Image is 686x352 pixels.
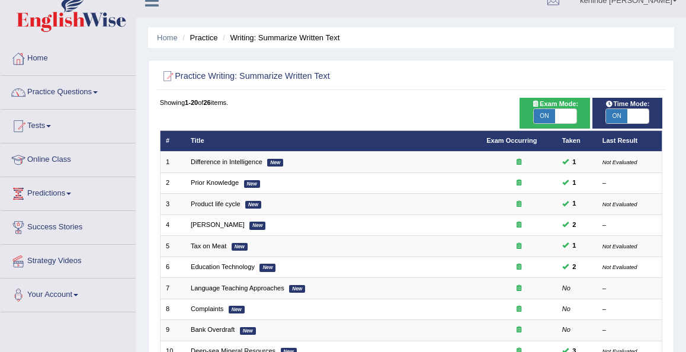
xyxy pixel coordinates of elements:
em: New [267,159,283,167]
div: Exam occurring question [486,220,551,230]
span: You can still take this question [569,220,580,231]
em: New [245,201,261,209]
td: 8 [160,299,185,319]
em: No [562,284,570,292]
span: ON [534,109,555,123]
div: Exam occurring question [486,178,551,188]
div: Exam occurring question [486,305,551,314]
a: Product life cycle [191,200,241,207]
em: New [240,327,256,335]
a: Practice Questions [1,76,136,105]
a: Strategy Videos [1,245,136,274]
th: # [160,130,185,151]
a: Home [1,42,136,72]
div: – [602,305,656,314]
a: Difference in Intelligence [191,158,262,165]
em: No [562,305,570,312]
div: – [602,284,656,293]
a: Education Technology [191,263,255,270]
span: You can still take this question [569,199,580,209]
div: Exam occurring question [486,242,551,251]
li: Practice [179,32,217,43]
td: 5 [160,236,185,257]
th: Title [185,130,481,151]
div: Exam occurring question [486,284,551,293]
td: 4 [160,215,185,235]
em: New [289,285,305,293]
h2: Practice Writing: Summarize Written Text [160,69,472,84]
a: Your Account [1,279,136,308]
b: 26 [203,99,210,106]
span: You can still take this question [569,178,580,188]
td: 3 [160,194,185,215]
span: ON [606,109,627,123]
span: You can still take this question [569,157,580,168]
div: – [602,325,656,335]
li: Writing: Summarize Written Text [220,32,339,43]
div: Showing of items. [160,98,663,107]
div: Show exams occurring in exams [520,98,590,129]
em: New [259,264,275,271]
em: New [232,243,248,251]
td: 2 [160,172,185,193]
th: Last Result [597,130,662,151]
a: Success Stories [1,211,136,241]
div: Exam occurring question [486,158,551,167]
a: Online Class [1,143,136,173]
a: [PERSON_NAME] [191,221,245,228]
small: Not Evaluated [602,243,637,249]
em: No [562,326,570,333]
div: – [602,220,656,230]
div: Exam occurring question [486,263,551,272]
em: New [244,180,260,188]
td: 6 [160,257,185,277]
div: – [602,178,656,188]
a: Predictions [1,177,136,207]
span: You can still take this question [569,241,580,251]
a: Tests [1,110,136,139]
small: Not Evaluated [602,201,637,207]
td: 7 [160,278,185,299]
div: Exam occurring question [486,325,551,335]
a: Complaints [191,305,223,312]
span: You can still take this question [569,262,580,273]
em: New [249,222,265,229]
a: Tax on Meat [191,242,226,249]
a: Prior Knowledge [191,179,239,186]
a: Exam Occurring [486,137,537,144]
div: Exam occurring question [486,200,551,209]
a: Language Teaching Approaches [191,284,284,292]
em: New [229,306,245,313]
td: 9 [160,320,185,341]
a: Bank Overdraft [191,326,235,333]
span: Time Mode: [601,99,653,110]
td: 1 [160,152,185,172]
small: Not Evaluated [602,159,637,165]
small: Not Evaluated [602,264,637,270]
a: Home [157,33,178,42]
span: Exam Mode: [528,99,582,110]
th: Taken [556,130,597,151]
b: 1-20 [185,99,198,106]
